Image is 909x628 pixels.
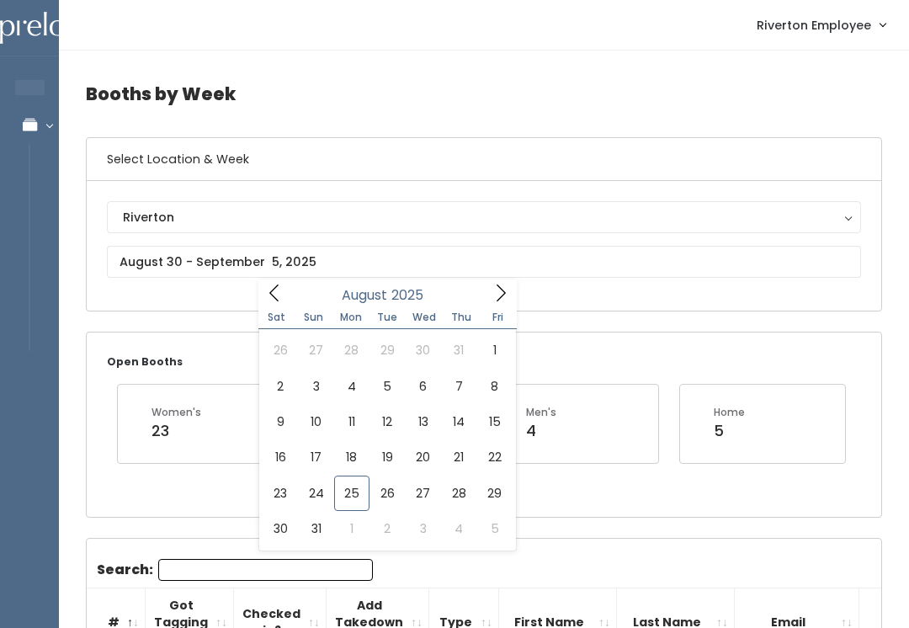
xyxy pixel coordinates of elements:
[369,511,405,546] span: September 2, 2025
[258,312,295,322] span: Sat
[480,312,517,322] span: Fri
[387,285,438,306] input: Year
[298,511,333,546] span: August 31, 2025
[107,354,183,369] small: Open Booths
[369,312,406,322] span: Tue
[298,476,333,511] span: August 24, 2025
[406,439,441,475] span: August 20, 2025
[441,511,476,546] span: September 4, 2025
[263,439,298,475] span: August 16, 2025
[334,439,369,475] span: August 18, 2025
[151,405,201,420] div: Women's
[334,476,369,511] span: August 25, 2025
[526,405,556,420] div: Men's
[158,559,373,581] input: Search:
[476,476,512,511] span: August 29, 2025
[443,312,480,322] span: Thu
[298,369,333,404] span: August 3, 2025
[369,333,405,368] span: July 29, 2025
[441,439,476,475] span: August 21, 2025
[476,369,512,404] span: August 8, 2025
[526,420,556,442] div: 4
[334,404,369,439] span: August 11, 2025
[369,439,405,475] span: August 19, 2025
[441,476,476,511] span: August 28, 2025
[334,333,369,368] span: July 28, 2025
[406,511,441,546] span: September 3, 2025
[476,333,512,368] span: August 1, 2025
[342,289,387,302] span: August
[369,476,405,511] span: August 26, 2025
[295,312,332,322] span: Sun
[263,476,298,511] span: August 23, 2025
[107,246,861,278] input: August 30 - September 5, 2025
[334,369,369,404] span: August 4, 2025
[757,16,871,35] span: Riverton Employee
[107,201,861,233] button: Riverton
[151,420,201,442] div: 23
[332,312,369,322] span: Mon
[714,420,745,442] div: 5
[263,404,298,439] span: August 9, 2025
[441,404,476,439] span: August 14, 2025
[406,476,441,511] span: August 27, 2025
[298,439,333,475] span: August 17, 2025
[406,369,441,404] span: August 6, 2025
[476,439,512,475] span: August 22, 2025
[86,71,882,117] h4: Booths by Week
[87,138,881,181] h6: Select Location & Week
[406,333,441,368] span: July 30, 2025
[298,333,333,368] span: July 27, 2025
[714,405,745,420] div: Home
[263,369,298,404] span: August 2, 2025
[123,208,845,226] div: Riverton
[334,511,369,546] span: September 1, 2025
[97,559,373,581] label: Search:
[441,369,476,404] span: August 7, 2025
[476,404,512,439] span: August 15, 2025
[369,404,405,439] span: August 12, 2025
[740,7,902,43] a: Riverton Employee
[369,369,405,404] span: August 5, 2025
[406,312,443,322] span: Wed
[298,404,333,439] span: August 10, 2025
[476,511,512,546] span: September 5, 2025
[441,333,476,368] span: July 31, 2025
[406,404,441,439] span: August 13, 2025
[263,511,298,546] span: August 30, 2025
[263,333,298,368] span: July 26, 2025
